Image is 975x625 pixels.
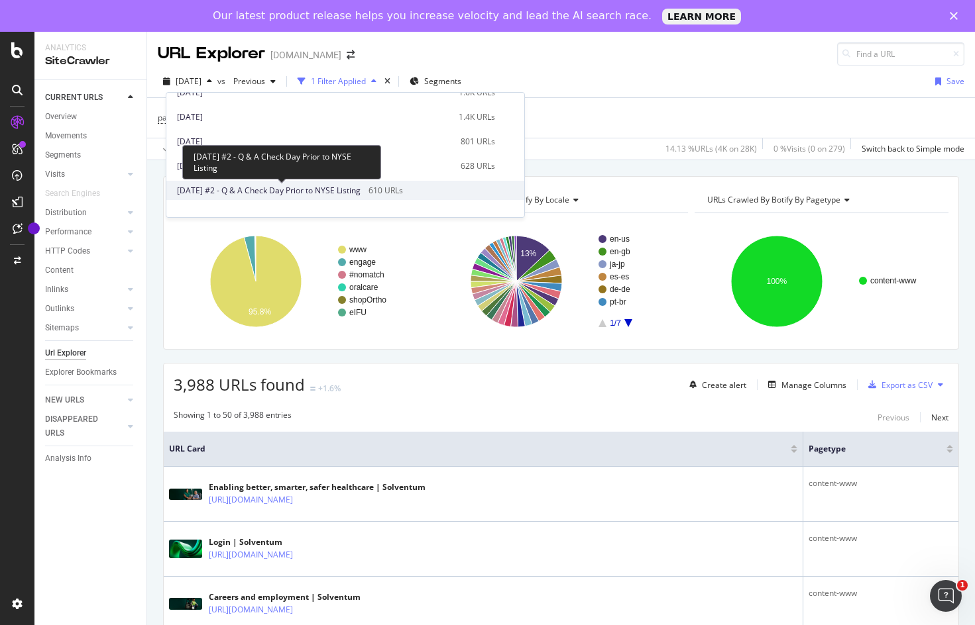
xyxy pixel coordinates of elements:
[349,245,367,254] text: www
[45,302,124,316] a: Outlinks
[461,136,495,148] div: 801 URLs
[292,71,382,92] button: 1 Filter Applied
[174,373,305,395] span: 3,988 URLs found
[695,224,945,339] svg: A chart.
[809,443,927,455] span: pagetype
[610,234,630,244] text: en-us
[45,168,124,181] a: Visits
[45,393,84,407] div: NEW URLS
[349,283,378,292] text: oralcare
[930,580,962,612] iframe: Intercom live chat
[45,321,79,335] div: Sitemaps
[177,87,451,99] div: [DATE]
[45,452,91,465] div: Analysis Info
[610,297,626,307] text: pt-br
[45,244,124,258] a: HTTP Codes
[774,143,845,154] div: 0 % Visits ( 0 on 279 )
[45,244,90,258] div: HTTP Codes
[177,160,453,172] div: [DATE]
[228,71,281,92] button: Previous
[158,112,192,123] span: pagetype
[45,168,65,181] div: Visits
[610,247,630,256] text: en-gb
[45,452,137,465] a: Analysis Info
[45,393,124,407] a: NEW URLS
[45,225,124,239] a: Performance
[45,42,136,54] div: Analytics
[158,138,196,160] button: Apply
[610,318,621,328] text: 1/7
[45,206,124,220] a: Distribution
[461,160,495,172] div: 628 URLs
[209,548,293,561] a: [URL][DOMAIN_NAME]
[45,283,68,297] div: Inlinks
[434,224,685,339] svg: A chart.
[45,129,137,143] a: Movements
[169,540,202,558] img: main image
[957,580,968,591] span: 1
[45,264,137,277] a: Content
[45,110,77,124] div: Overview
[249,307,271,316] text: 95.8%
[45,54,136,69] div: SiteCrawler
[45,148,81,162] div: Segments
[862,143,964,154] div: Switch back to Simple mode
[45,110,137,124] a: Overview
[311,75,366,87] div: 1 Filter Applied
[217,75,228,87] span: vs
[349,258,376,267] text: engage
[169,489,202,501] img: main image
[354,209,390,221] div: 9.3K URLs
[182,145,381,179] div: [DATE] #2 - Q & A Check Day Prior to NYSE Listing
[447,194,569,205] span: URLs Crawled By Botify By locale
[766,277,787,286] text: 100%
[702,379,746,391] div: Create alert
[809,587,953,599] div: content-www
[863,374,933,395] button: Export as CSV
[45,91,103,105] div: CURRENT URLS
[763,377,846,393] button: Manage Columns
[45,283,124,297] a: Inlinks
[459,87,495,99] div: 1.6K URLs
[459,111,495,123] div: 1.4K URLs
[347,50,355,60] div: arrow-right-arrow-left
[610,272,629,281] text: es-es
[45,129,87,143] div: Movements
[158,42,265,65] div: URL Explorer
[369,185,403,197] div: 610 URLs
[404,71,467,92] button: Segments
[878,412,909,423] div: Previous
[946,75,964,87] div: Save
[950,12,963,20] div: Close
[610,285,630,294] text: de-de
[931,412,948,423] div: Next
[45,187,113,201] a: Search Engines
[228,75,265,87] span: Previous
[270,48,341,62] div: [DOMAIN_NAME]
[665,143,757,154] div: 14.13 % URLs ( 4K on 28K )
[310,387,315,391] img: Equal
[169,443,787,455] span: URL Card
[444,189,676,211] h4: URLs Crawled By Botify By locale
[424,75,461,87] span: Segments
[45,346,86,360] div: Url Explorer
[931,409,948,425] button: Next
[45,365,117,379] div: Explorer Bookmarks
[837,42,964,66] input: Find a URL
[174,224,424,339] div: A chart.
[684,374,746,395] button: Create alert
[882,379,933,391] div: Export as CSV
[707,194,840,205] span: URLs Crawled By Botify By pagetype
[174,409,292,425] div: Showing 1 to 50 of 3,988 entries
[781,379,846,391] div: Manage Columns
[45,187,100,201] div: Search Engines
[349,308,367,317] text: eIFU
[856,138,964,160] button: Switch back to Simple mode
[169,598,202,610] img: main image
[45,206,87,220] div: Distribution
[209,603,293,616] a: [URL][DOMAIN_NAME]
[318,383,341,394] div: +1.6%
[45,148,137,162] a: Segments
[177,136,453,148] div: [DATE]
